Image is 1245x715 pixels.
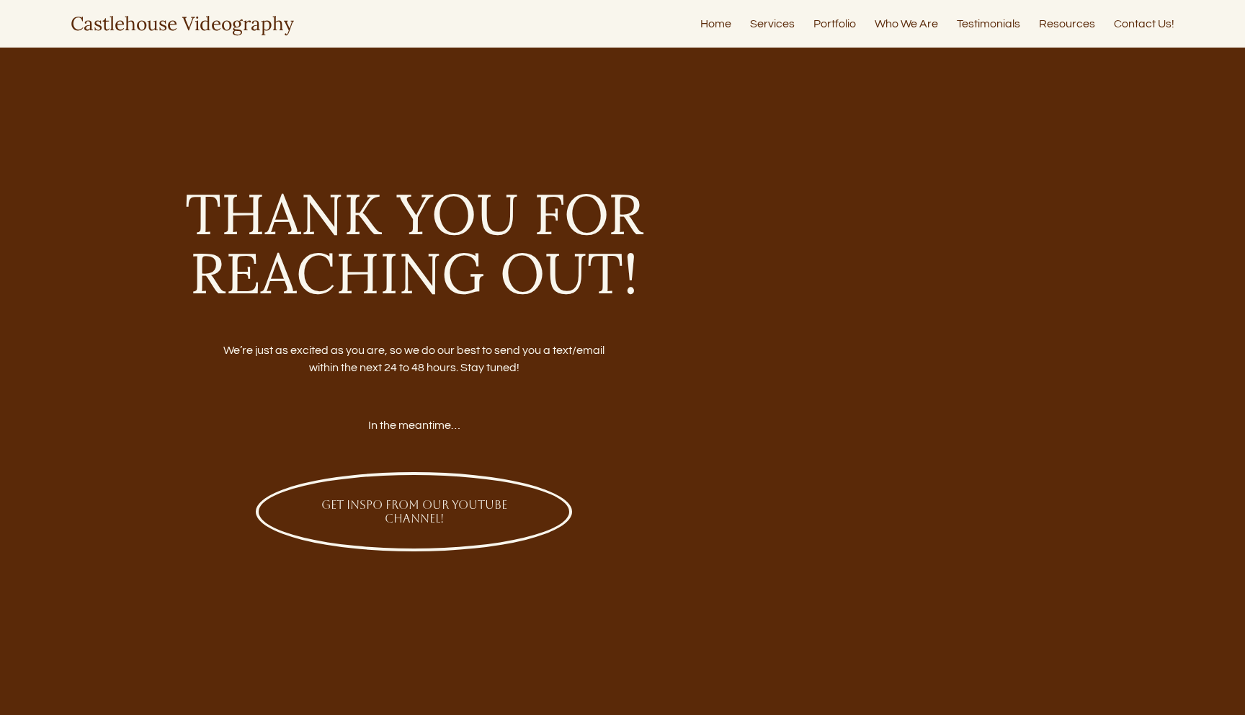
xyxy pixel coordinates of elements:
[210,417,618,434] p: In the meantime…
[875,14,938,33] a: Who We Are
[813,14,856,33] a: Portfolio
[1039,14,1095,33] a: Resources
[700,14,731,33] a: Home
[750,14,795,33] a: Services
[1114,14,1174,33] a: Contact Us!
[210,342,618,376] p: We’re just as excited as you are, so we do our best to send you a text/email within the next 24 t...
[71,11,294,35] a: Castlehouse Videography
[185,177,659,309] span: THANK YOU FOR REACHING OUT!
[256,472,572,551] a: GET INSPO FROM OUR YOUTUBE CHANNEL!
[957,14,1020,33] a: Testimonials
